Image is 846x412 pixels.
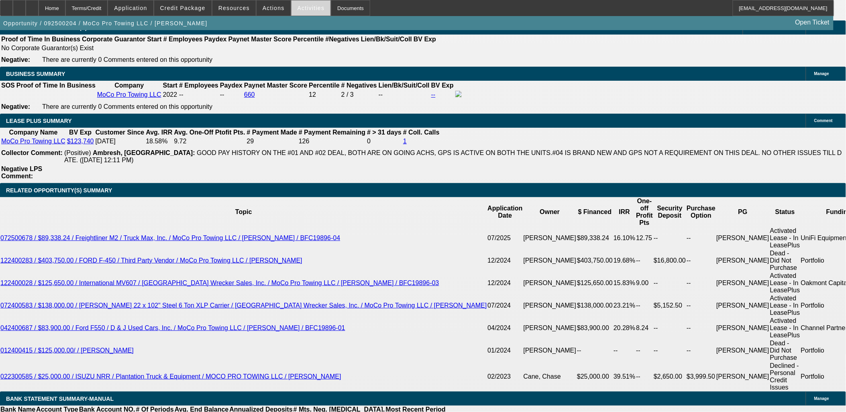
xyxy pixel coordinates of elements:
[686,317,716,339] td: --
[218,5,250,11] span: Resources
[653,272,686,294] td: --
[577,294,613,317] td: $138,000.00
[1,138,65,145] a: MoCo Pro Towing LLC
[487,197,523,227] th: Application Date
[0,302,487,309] a: 072400583 / $138,000.00 / [PERSON_NAME] 22 x 102" Steel 6 Ton XLP Carrier / [GEOGRAPHIC_DATA] Wre...
[487,272,523,294] td: 12/2024
[9,129,57,136] b: Company Name
[414,36,436,43] b: BV Exp
[455,91,462,97] img: facebook-icon.png
[293,36,324,43] b: Percentile
[653,197,686,227] th: Security Deposit
[154,0,212,16] button: Credit Package
[244,91,255,98] a: 660
[163,82,177,89] b: Start
[523,317,577,339] td: [PERSON_NAME]
[770,197,801,227] th: Status
[716,249,770,272] td: [PERSON_NAME]
[0,324,345,331] a: 042400687 / $83,900.00 / Ford F550 / D & J Used Cars, Inc. / MoCo Pro Towing LLC / [PERSON_NAME] ...
[523,227,577,249] td: [PERSON_NAME]
[613,294,636,317] td: 23.21%
[0,257,302,264] a: 122400283 / $403,750.00 / FORD F-450 / Third Party Vendor / MoCo Pro Towing LLC / [PERSON_NAME]
[716,294,770,317] td: [PERSON_NAME]
[6,396,114,402] span: BANK STATEMENT SUMMARY-MANUAL
[0,235,340,241] a: 072500678 / $89,338.24 / Freightliner M2 / Truck Max, Inc. / MoCo Pro Towing LLC / [PERSON_NAME] ...
[636,362,654,392] td: --
[1,165,42,179] b: Negative LPS Comment:
[163,36,203,43] b: # Employees
[244,82,307,89] b: Paynet Master Score
[298,137,366,145] td: 126
[309,91,339,98] div: 12
[292,0,331,16] button: Activities
[814,118,833,123] span: Comment
[145,137,173,145] td: 18.58%
[247,129,297,136] b: # Payment Made
[613,272,636,294] td: 15.83%
[770,227,801,249] td: Activated Lease - In LeasePlus
[636,339,654,362] td: --
[1,44,440,52] td: No Corporate Guarantor(s) Exist
[163,90,178,99] td: 2022
[403,138,407,145] a: 1
[114,5,147,11] span: Application
[108,0,153,16] button: Application
[179,82,218,89] b: # Employees
[82,36,145,43] b: Corporate Guarantor
[716,339,770,362] td: [PERSON_NAME]
[653,294,686,317] td: $5,152.50
[309,82,339,89] b: Percentile
[523,362,577,392] td: Cane, Chase
[6,187,112,194] span: RELATED OPPORTUNITY(S) SUMMARY
[403,129,440,136] b: # Coll. Calls
[686,294,716,317] td: --
[770,362,801,392] td: Declined - Personal Credit Issues
[97,91,161,98] a: MoCo Pro Towing LLC
[653,339,686,362] td: --
[653,362,686,392] td: $2,650.00
[64,149,842,163] span: GOOD PAY HISTORY ON THE #01 AND #02 DEAL, BOTH ARE ON GOING ACHS, GPS IS ACTIVE ON BOTH THE UNITS...
[770,272,801,294] td: Activated Lease - In LeasePlus
[263,5,285,11] span: Actions
[770,249,801,272] td: Dead - Did Not Purchase
[487,294,523,317] td: 07/2024
[378,90,430,99] td: --
[814,396,829,401] span: Manage
[487,249,523,272] td: 12/2024
[367,129,402,136] b: # > 31 days
[326,36,360,43] b: #Negatives
[1,56,30,63] b: Negative:
[247,137,298,145] td: 29
[636,272,654,294] td: 9.00
[42,56,212,63] span: There are currently 0 Comments entered on this opportunity
[174,129,245,136] b: Avg. One-Off Ptofit Pts.
[341,91,377,98] div: 2 / 3
[716,227,770,249] td: [PERSON_NAME]
[613,227,636,249] td: 16.10%
[686,339,716,362] td: --
[523,249,577,272] td: [PERSON_NAME]
[298,5,325,11] span: Activities
[173,137,245,145] td: 9.72
[716,362,770,392] td: [PERSON_NAME]
[636,294,654,317] td: --
[613,249,636,272] td: 19.68%
[69,129,92,136] b: BV Exp
[64,149,91,156] span: (Positive)
[0,373,341,380] a: 022300585 / $25,000.00 / ISUZU NRR / Plantation Truck & Equipment / MOCO PRO TOWING LLC / [PERSON...
[613,339,636,362] td: --
[577,317,613,339] td: $83,900.00
[523,272,577,294] td: [PERSON_NAME]
[179,91,183,98] span: --
[613,197,636,227] th: IRR
[487,339,523,362] td: 01/2024
[146,129,172,136] b: Avg. IRR
[257,0,291,16] button: Actions
[379,82,430,89] b: Lien/Bk/Suit/Coll
[487,362,523,392] td: 02/2023
[716,317,770,339] td: [PERSON_NAME]
[523,197,577,227] th: Owner
[770,294,801,317] td: Activated Lease - In LeasePlus
[770,339,801,362] td: Dead - Did Not Purchase
[160,5,206,11] span: Credit Package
